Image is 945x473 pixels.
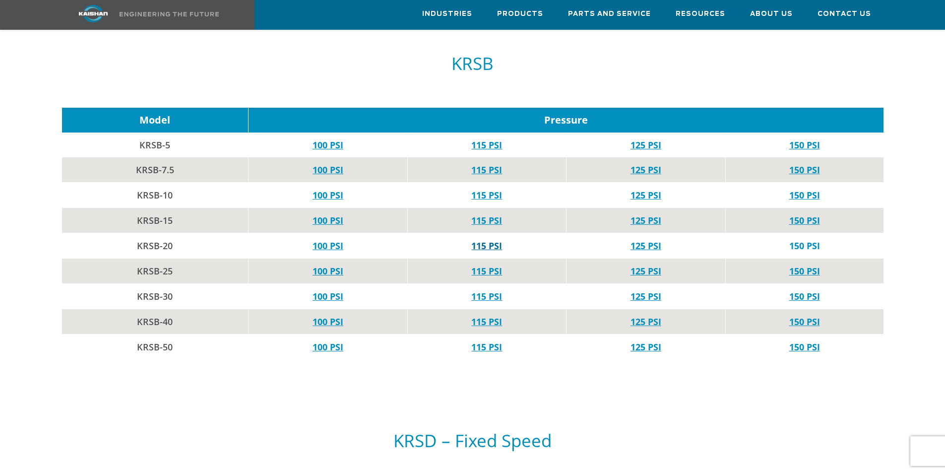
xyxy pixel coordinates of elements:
a: 150 PSI [789,189,820,201]
a: 125 PSI [630,341,661,353]
a: 100 PSI [313,316,343,328]
span: Contact Us [818,8,871,20]
a: 125 PSI [630,139,661,151]
a: 100 PSI [313,214,343,226]
a: 100 PSI [313,139,343,151]
td: KRSB-25 [62,259,249,284]
td: KRSB-5 [62,133,249,157]
a: 115 PSI [471,240,502,252]
span: Products [497,8,543,20]
a: 125 PSI [630,240,661,252]
span: Parts and Service [568,8,651,20]
img: Engineering the future [120,12,219,16]
img: kaishan logo [56,5,130,22]
a: 100 PSI [313,265,343,277]
a: 150 PSI [789,139,820,151]
a: Products [497,0,543,27]
a: 125 PSI [630,189,661,201]
td: Pressure [249,108,883,133]
a: 125 PSI [630,214,661,226]
a: 115 PSI [471,164,502,176]
a: 150 PSI [789,214,820,226]
a: 150 PSI [789,316,820,328]
h5: KRSB [62,54,883,73]
a: 100 PSI [313,189,343,201]
a: 150 PSI [789,290,820,302]
a: 115 PSI [471,214,502,226]
td: KRSB-7.5 [62,157,249,183]
a: 115 PSI [471,265,502,277]
a: 150 PSI [789,265,820,277]
td: KRSB-50 [62,335,249,360]
a: Industries [422,0,472,27]
a: Parts and Service [568,0,651,27]
td: Model [62,108,249,133]
span: Industries [422,8,472,20]
a: 100 PSI [313,164,343,176]
td: KRSB-30 [62,284,249,309]
a: 100 PSI [313,290,343,302]
a: 115 PSI [471,139,502,151]
a: Resources [676,0,725,27]
span: Resources [676,8,725,20]
a: 125 PSI [630,265,661,277]
a: 115 PSI [471,189,502,201]
a: 115 PSI [471,290,502,302]
a: 150 PSI [789,240,820,252]
a: 125 PSI [630,316,661,328]
a: 125 PSI [630,290,661,302]
a: Contact Us [818,0,871,27]
td: KRSB-10 [62,183,249,208]
td: KRSB-20 [62,233,249,259]
a: 115 PSI [471,341,502,353]
a: 125 PSI [630,164,661,176]
a: About Us [750,0,793,27]
a: 150 PSI [789,164,820,176]
a: 115 PSI [471,316,502,328]
a: 100 PSI [313,240,343,252]
td: KRSB-15 [62,208,249,233]
span: About Us [750,8,793,20]
td: KRSB-40 [62,309,249,335]
a: 150 PSI [789,341,820,353]
h5: KRSD – Fixed Speed [62,431,883,450]
a: 100 PSI [313,341,343,353]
